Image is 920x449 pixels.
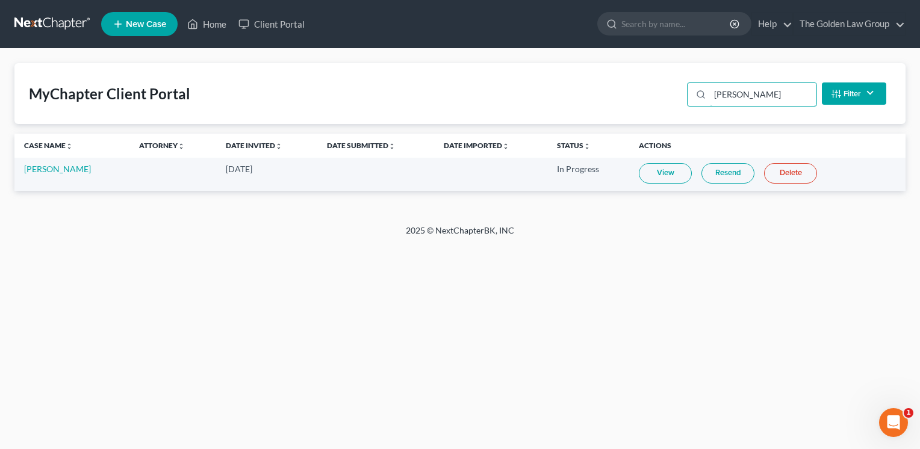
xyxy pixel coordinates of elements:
[502,143,509,150] i: unfold_more
[327,141,396,150] a: Date Submittedunfold_more
[822,82,886,105] button: Filter
[764,163,817,184] a: Delete
[24,164,91,174] a: [PERSON_NAME]
[752,13,792,35] a: Help
[904,408,913,418] span: 1
[794,13,905,35] a: The Golden Law Group
[66,143,73,150] i: unfold_more
[557,141,591,150] a: Statusunfold_more
[547,158,629,191] td: In Progress
[139,141,185,150] a: Attorneyunfold_more
[444,141,509,150] a: Date Importedunfold_more
[226,164,252,174] span: [DATE]
[710,83,816,106] input: Search...
[639,163,692,184] a: View
[24,141,73,150] a: Case Nameunfold_more
[126,20,166,29] span: New Case
[701,163,754,184] a: Resend
[178,143,185,150] i: unfold_more
[388,143,396,150] i: unfold_more
[29,84,190,104] div: MyChapter Client Portal
[879,408,908,437] iframe: Intercom live chat
[226,141,282,150] a: Date Invitedunfold_more
[117,224,803,246] div: 2025 © NextChapterBK, INC
[275,143,282,150] i: unfold_more
[629,134,906,158] th: Actions
[621,13,732,35] input: Search by name...
[181,13,232,35] a: Home
[232,13,311,35] a: Client Portal
[583,143,591,150] i: unfold_more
